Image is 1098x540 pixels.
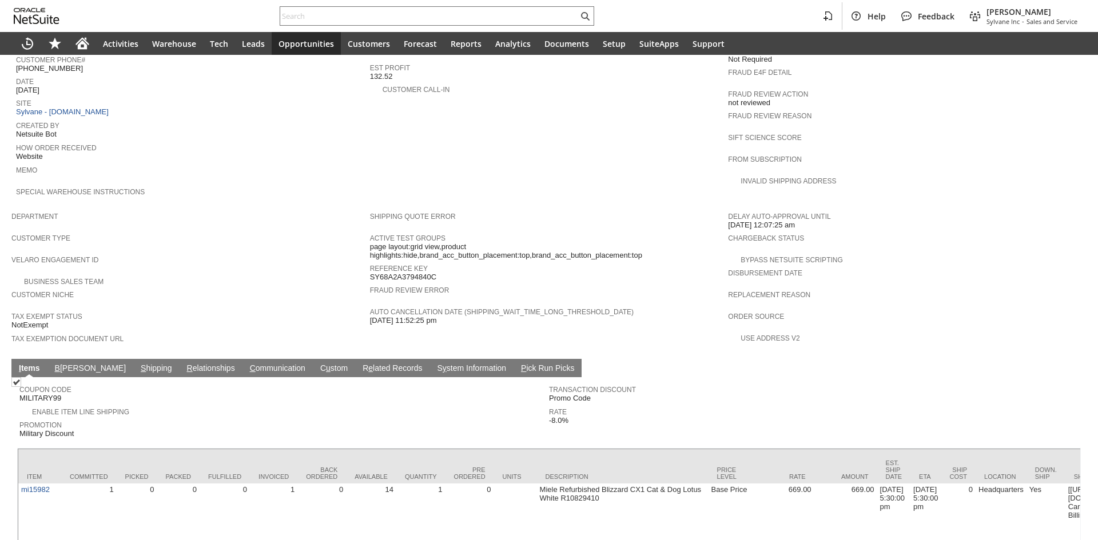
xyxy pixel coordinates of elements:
[355,473,388,480] div: Available
[306,466,337,480] div: Back Ordered
[1035,466,1057,480] div: Down. Ship
[693,38,725,49] span: Support
[341,32,397,55] a: Customers
[728,112,811,120] a: Fraud Review Reason
[1022,17,1024,26] span: -
[16,99,31,107] a: Site
[70,473,108,480] div: Committed
[949,466,967,480] div: Ship Cost
[21,37,34,50] svg: Recent Records
[16,130,57,139] span: Netsuite Bot
[443,363,447,373] span: y
[96,32,145,55] a: Activities
[549,386,636,394] a: Transaction Discount
[518,363,577,374] a: Pick Run Picks
[868,11,886,22] span: Help
[383,86,450,94] a: Customer Call-in
[32,408,129,416] a: Enable Item Line Shipping
[272,32,341,55] a: Opportunities
[434,363,509,374] a: System Information
[27,473,53,480] div: Item
[19,386,71,394] a: Coupon Code
[741,177,836,185] a: Invalid Shipping Address
[69,32,96,55] a: Home
[41,32,69,55] div: Shortcuts
[728,134,801,142] a: Sift Science Score
[717,466,743,480] div: Price Level
[11,377,21,387] img: Checked
[14,8,59,24] svg: logo
[728,155,802,163] a: From Subscription
[210,38,228,49] span: Tech
[11,213,58,221] a: Department
[11,256,98,264] a: Velaro Engagement ID
[1066,361,1080,375] a: Unrolled view on
[141,363,146,373] span: S
[258,473,289,480] div: Invoiced
[370,213,456,221] a: Shipping Quote Error
[16,152,43,161] span: Website
[728,69,791,77] a: Fraud E4F Detail
[549,408,567,416] a: Rate
[728,98,770,107] span: not reviewed
[103,38,138,49] span: Activities
[370,265,428,273] a: Reference Key
[280,9,578,23] input: Search
[521,363,526,373] span: P
[19,421,62,429] a: Promotion
[152,38,196,49] span: Warehouse
[728,269,802,277] a: Disbursement Date
[444,32,488,55] a: Reports
[16,86,39,95] span: [DATE]
[370,286,449,294] a: Fraud Review Error
[317,363,351,374] a: Custom
[16,78,34,86] a: Date
[397,32,444,55] a: Forecast
[603,38,626,49] span: Setup
[728,234,804,242] a: Chargeback Status
[451,38,482,49] span: Reports
[55,363,60,373] span: B
[728,221,795,230] span: [DATE] 12:07:25 am
[639,38,679,49] span: SuiteApps
[578,9,592,23] svg: Search
[16,56,85,64] a: Customer Phone#
[14,32,41,55] a: Recent Records
[370,308,634,316] a: Auto Cancellation Date (shipping_wait_time_long_threshold_date)
[145,32,203,55] a: Warehouse
[11,291,74,299] a: Customer Niche
[370,234,445,242] a: Active Test Groups
[19,363,21,373] span: I
[549,394,591,403] span: Promo Code
[208,473,241,480] div: Fulfilled
[11,234,70,242] a: Customer Type
[370,273,436,282] span: SY68A2A3794840C
[454,466,486,480] div: Pre Ordered
[741,334,799,342] a: Use Address V2
[1027,17,1077,26] span: Sales and Service
[370,242,723,260] span: page layout:grid view,product highlights:hide,brand_acc_button_placement:top,brand_acc_button_pla...
[247,363,308,374] a: Communication
[886,459,902,480] div: Est. Ship Date
[503,473,528,480] div: Units
[728,213,830,221] a: Delay Auto-Approval Until
[538,32,596,55] a: Documents
[632,32,686,55] a: SuiteApps
[368,363,373,373] span: e
[166,473,191,480] div: Packed
[250,363,256,373] span: C
[596,32,632,55] a: Setup
[741,256,842,264] a: Bypass NetSuite Scripting
[986,17,1020,26] span: Sylvane Inc
[279,38,334,49] span: Opportunities
[16,122,59,130] a: Created By
[370,316,437,325] span: [DATE] 11:52:25 pm
[728,291,810,299] a: Replacement reason
[19,429,74,438] span: Military Discount
[203,32,235,55] a: Tech
[919,473,932,480] div: ETA
[823,473,869,480] div: Amount
[19,394,61,403] span: MILITARY99
[48,37,62,50] svg: Shortcuts
[495,38,531,49] span: Analytics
